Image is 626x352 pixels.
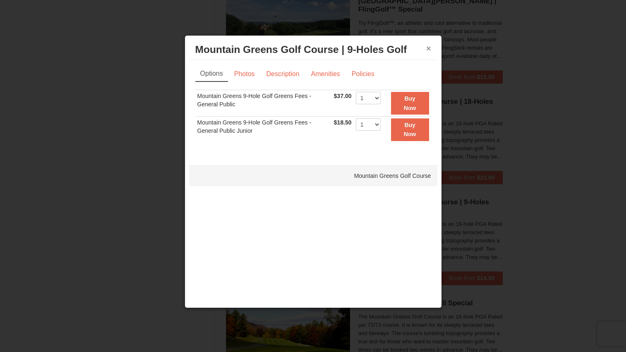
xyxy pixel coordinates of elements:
[305,66,345,82] a: Amenities
[189,165,437,186] div: Mountain Greens Golf Course
[261,66,305,82] a: Description
[229,66,260,82] a: Photos
[195,90,332,117] td: Mountain Greens 9-Hole Golf Greens Fees - General Public
[404,122,416,137] strong: Buy Now
[334,119,352,126] span: $18.50
[334,93,352,99] span: $37.00
[426,44,431,53] button: ×
[391,92,429,115] button: Buy Now
[195,43,431,56] h3: Mountain Greens Golf Course | 9-Holes Golf
[195,116,332,142] td: Mountain Greens 9-Hole Golf Greens Fees - General Public Junior
[346,66,380,82] a: Policies
[391,118,429,141] button: Buy Now
[404,95,416,111] strong: Buy Now
[195,66,228,82] a: Options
